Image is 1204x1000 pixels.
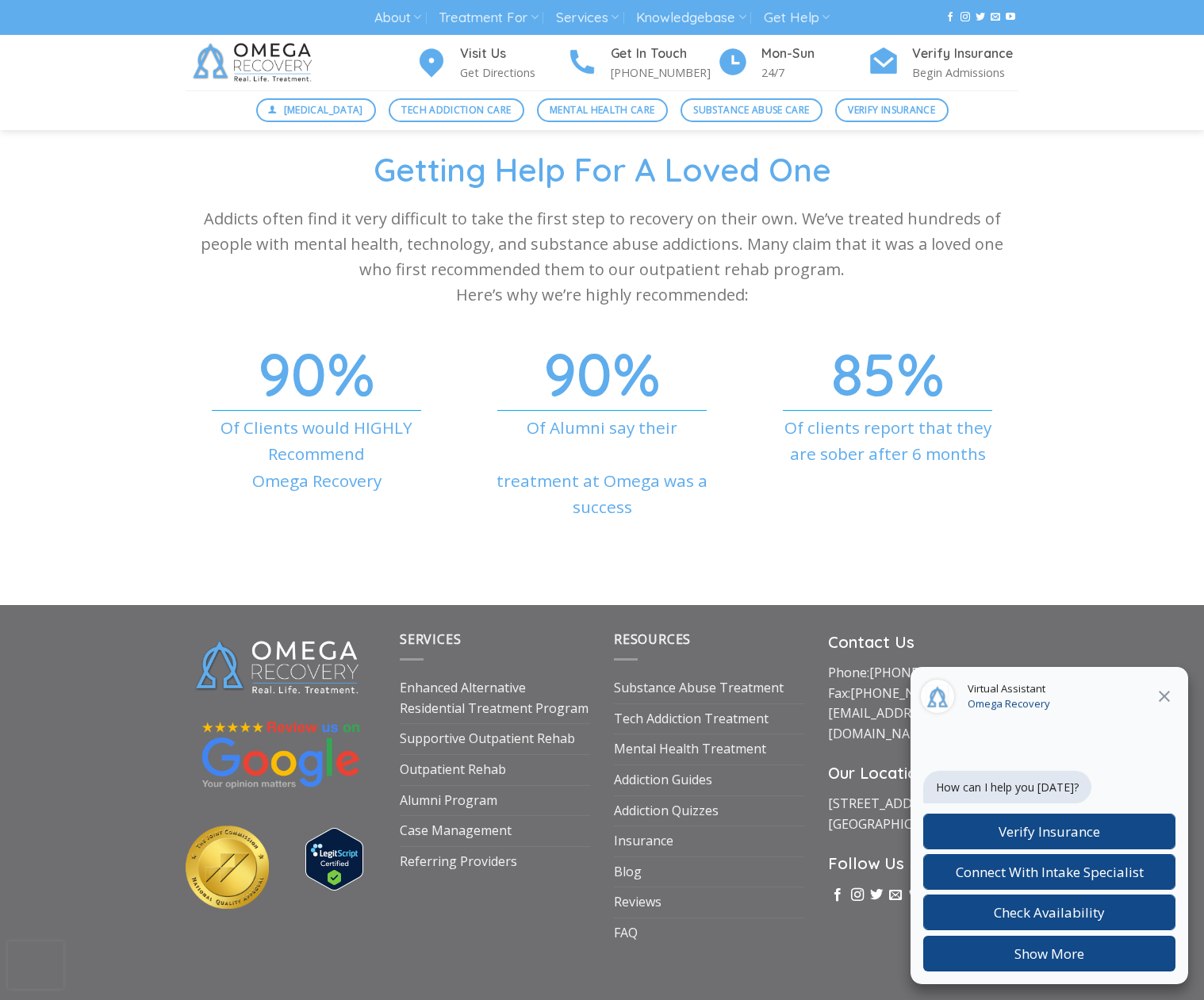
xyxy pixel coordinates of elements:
[991,12,1000,23] a: Send us an email
[400,786,497,816] a: Alumni Program
[460,44,566,64] h4: Visit Us
[614,673,784,703] a: Substance Abuse Treatment
[831,888,844,902] a: Follow on Facebook
[757,368,1018,380] h1: 85%
[186,35,324,90] img: Omega Recovery
[851,888,864,902] a: Follow on Instagram
[186,368,447,380] h1: 90%
[389,98,524,122] a: Tech Addiction Care
[614,704,769,734] a: Tech Addiction Treatment
[556,3,619,33] a: Services
[614,765,712,795] a: Addiction Guides
[305,828,363,891] img: Verify Approval for www.omegarecovery.org
[828,632,915,652] strong: Contact Us
[912,44,1018,64] h4: Verify Insurance
[868,44,1018,82] a: Verify Insurance Begin Admissions
[636,3,746,33] a: Knowledgebase
[374,3,421,33] a: About
[550,102,654,117] span: Mental Health Care
[186,206,1018,308] p: Addicts often find it very difficult to take the first step to recovery on their own. We’ve treat...
[400,847,517,877] a: Referring Providers
[401,102,511,117] span: Tech Addiction Care
[614,734,766,764] a: Mental Health Treatment
[471,368,733,380] h1: 90%
[460,63,566,82] p: Get Directions
[909,888,922,902] a: Call us
[889,888,902,902] a: Send us an email
[8,941,63,989] iframe: reCAPTCHA
[439,3,538,33] a: Treatment For
[400,630,461,648] span: Services
[757,415,1018,468] p: Of clients report that they are sober after 6 months
[256,98,377,122] a: [MEDICAL_DATA]
[850,684,964,702] a: [PHONE_NUMBER]
[611,63,717,82] p: [PHONE_NUMBER]
[186,415,447,494] p: Of Clients would HIGHLY Recommend Omega Recovery
[681,98,822,122] a: Substance Abuse Care
[614,630,691,648] span: Resources
[761,63,868,82] p: 24/7
[869,664,984,681] a: [PHONE_NUMBER]
[828,795,956,833] a: [STREET_ADDRESS][GEOGRAPHIC_DATA]
[828,663,1018,744] p: Phone: Fax:
[1006,12,1015,23] a: Follow on YouTube
[611,44,717,64] h4: Get In Touch
[614,857,642,887] a: Blog
[764,3,830,33] a: Get Help
[614,918,638,948] a: FAQ
[848,102,935,117] span: Verify Insurance
[828,851,1018,876] h3: Follow Us
[693,102,809,117] span: Substance Abuse Care
[305,849,363,867] a: Verify LegitScript Approval for www.omegarecovery.org
[870,888,883,902] a: Follow on Twitter
[400,673,590,723] a: Enhanced Alternative Residential Treatment Program
[400,755,506,785] a: Outpatient Rehab
[945,12,955,23] a: Follow on Facebook
[374,149,831,190] span: Getting Help For A Loved One
[761,44,868,64] h4: Mon-Sun
[400,724,575,754] a: Supportive Outpatient Rehab
[828,704,937,742] a: [EMAIL_ADDRESS][DOMAIN_NAME]
[614,887,661,918] a: Reviews
[828,761,1018,786] h3: Our Location
[566,44,717,82] a: Get In Touch [PHONE_NUMBER]
[416,44,566,82] a: Visit Us Get Directions
[284,102,363,117] span: [MEDICAL_DATA]
[614,796,719,826] a: Addiction Quizzes
[537,98,668,122] a: Mental Health Care
[471,415,733,520] p: Of Alumni say their treatment at Omega was a success
[961,12,970,23] a: Follow on Instagram
[614,826,673,856] a: Insurance
[976,12,985,23] a: Follow on Twitter
[400,816,512,846] a: Case Management
[835,98,949,122] a: Verify Insurance
[912,63,1018,82] p: Begin Admissions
